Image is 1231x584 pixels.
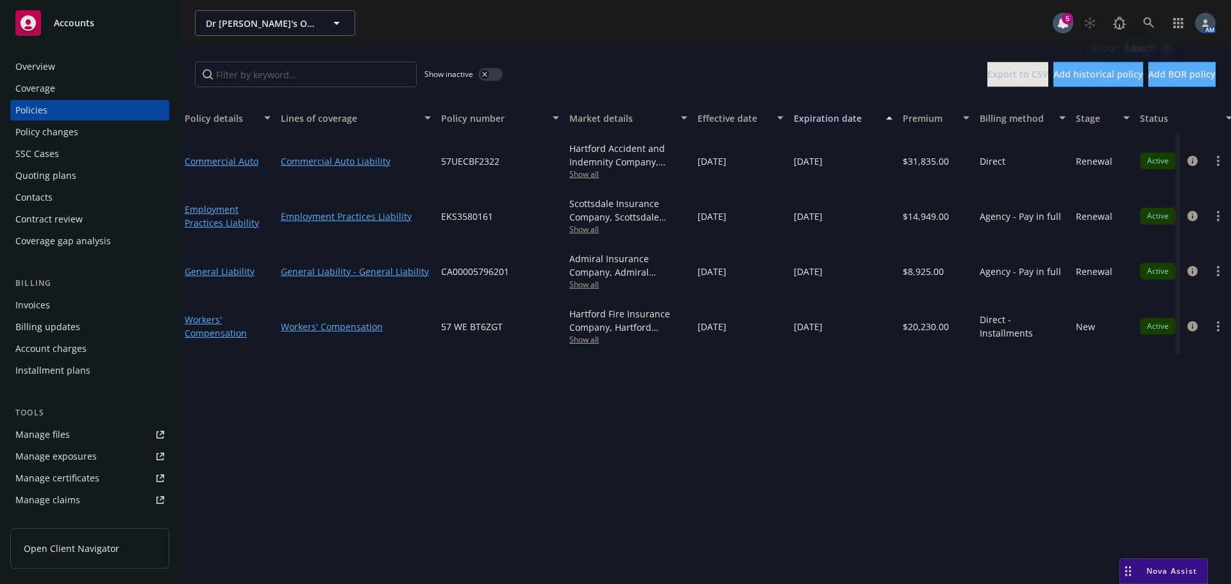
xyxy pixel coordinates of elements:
a: more [1210,319,1226,334]
button: Market details [564,103,692,133]
button: Add historical policy [1053,62,1143,87]
a: Coverage gap analysis [10,231,169,251]
span: Renewal [1076,265,1112,278]
a: Switch app [1166,10,1191,36]
div: Manage BORs [15,512,76,532]
div: Quoting plans [15,165,76,186]
span: [DATE] [698,154,726,168]
a: circleInformation [1185,208,1200,224]
span: Active [1145,321,1171,332]
button: Billing method [975,103,1071,133]
a: Commercial Auto Liability [281,154,431,168]
button: Add BOR policy [1148,62,1216,87]
span: New [1076,320,1095,333]
a: Manage BORs [10,512,169,532]
a: Contract review [10,209,169,229]
span: [DATE] [698,210,726,223]
span: CA00005796201 [441,265,509,278]
span: Renewal [1076,154,1112,168]
button: Lines of coverage [276,103,436,133]
span: Show all [569,334,687,345]
div: Policy changes [15,122,78,142]
span: [DATE] [794,154,823,168]
button: Effective date [692,103,789,133]
div: Coverage gap analysis [15,231,111,251]
a: Policy changes [10,122,169,142]
span: 57 WE BT6ZGT [441,320,503,333]
a: Report a Bug [1107,10,1132,36]
span: $8,925.00 [903,265,944,278]
span: $20,230.00 [903,320,949,333]
a: SSC Cases [10,144,169,164]
span: [DATE] [698,320,726,333]
div: Tools [10,406,169,419]
div: Billing [10,277,169,290]
button: Expiration date [789,103,898,133]
span: [DATE] [794,265,823,278]
div: SSC Cases [15,144,59,164]
a: circleInformation [1185,263,1200,279]
div: Scottsdale Insurance Company, Scottsdale Insurance Company (Nationwide), CRC Group [569,197,687,224]
span: Show all [569,169,687,179]
div: Premium [903,112,955,125]
a: Billing updates [10,317,169,337]
div: Billing method [980,112,1051,125]
div: Hartford Accident and Indemnity Company, Hartford Insurance Group [569,142,687,169]
a: Workers' Compensation [185,313,247,339]
div: Installment plans [15,360,90,381]
a: Coverage [10,78,169,99]
span: Show all [569,224,687,235]
a: Manage files [10,424,169,445]
a: more [1210,153,1226,169]
a: Invoices [10,295,169,315]
a: circleInformation [1185,153,1200,169]
div: Admiral Insurance Company, Admiral Insurance Group ([PERSON_NAME] Corporation), CRC Group [569,252,687,279]
div: Coverage [15,78,55,99]
a: Manage claims [10,490,169,510]
a: Accounts [10,5,169,41]
div: Manage files [15,424,70,445]
div: Billing updates [15,317,80,337]
div: Manage exposures [15,446,97,467]
a: Overview [10,56,169,77]
button: Export to CSV [987,62,1048,87]
div: Contacts [15,187,53,208]
div: Invoices [15,295,50,315]
span: Nova Assist [1146,565,1197,576]
div: Policy number [441,112,545,125]
span: $31,835.00 [903,154,949,168]
span: Open Client Navigator [24,542,119,555]
button: Premium [898,103,975,133]
span: Add BOR policy [1148,68,1216,80]
span: Active [1145,265,1171,277]
span: Export to CSV [987,68,1048,80]
span: Dr [PERSON_NAME]'s Office Inc. [206,17,317,30]
a: circleInformation [1185,319,1200,334]
div: Expiration date [794,112,878,125]
div: Market details [569,112,673,125]
a: Employment Practices Liability [185,203,259,229]
button: Dr [PERSON_NAME]'s Office Inc. [195,10,355,36]
span: $14,949.00 [903,210,949,223]
a: Policies [10,100,169,121]
a: Installment plans [10,360,169,381]
div: Lines of coverage [281,112,417,125]
button: Nova Assist [1119,558,1208,584]
span: Agency - Pay in full [980,265,1061,278]
a: Manage exposures [10,446,169,467]
span: 57UECBF2322 [441,154,499,168]
a: Quoting plans [10,165,169,186]
a: more [1210,263,1226,279]
a: Commercial Auto [185,155,258,167]
div: Manage claims [15,490,80,510]
div: Status [1140,112,1218,125]
a: Search [1136,10,1162,36]
button: Policy details [180,103,276,133]
div: Contract review [15,209,83,229]
div: Policy details [185,112,256,125]
span: Active [1145,155,1171,167]
span: [DATE] [698,265,726,278]
span: Show all [569,279,687,290]
span: Renewal [1076,210,1112,223]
